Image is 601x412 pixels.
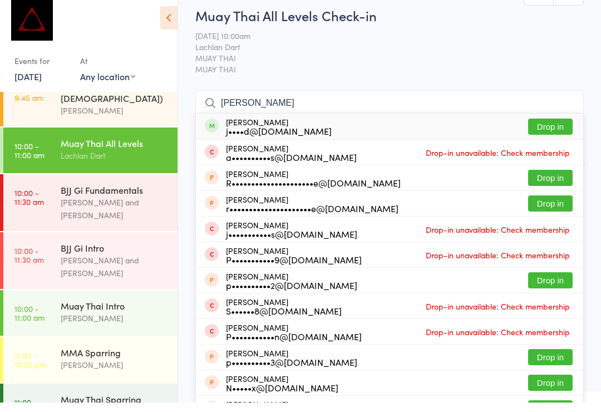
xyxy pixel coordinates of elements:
[3,137,178,183] a: 10:00 -11:00 amMuay Thai All LevelsLachlan Dart
[226,127,332,145] div: [PERSON_NAME]
[61,193,168,205] div: BJJ Gi Fundamentals
[423,154,573,170] span: Drop-in unavailable: Check membership
[80,61,135,80] div: At
[226,307,342,325] div: [PERSON_NAME]
[3,242,178,298] a: 10:00 -11:30 amBJJ Gi Intro[PERSON_NAME] and [PERSON_NAME]
[61,356,168,368] div: MMA Sparring
[528,179,573,195] button: Drop in
[61,368,168,381] div: [PERSON_NAME]
[423,333,573,350] span: Drop-in unavailable: Check membership
[226,153,357,171] div: [PERSON_NAME]
[61,159,168,171] div: Lachlan Dart
[195,40,566,51] span: [DATE] 10:00am
[423,256,573,273] span: Drop-in unavailable: Check membership
[61,114,168,126] div: [PERSON_NAME]
[61,251,168,263] div: BJJ Gi Intro
[528,205,573,221] button: Drop in
[226,136,332,145] div: j••••d@[DOMAIN_NAME]
[3,80,178,136] a: 9:00 -9:45 amKids BJJ (Ages [DEMOGRAPHIC_DATA])[PERSON_NAME]
[61,89,168,114] div: Kids BJJ (Ages [DEMOGRAPHIC_DATA])
[528,128,573,144] button: Drop in
[226,384,338,401] div: [PERSON_NAME]
[226,230,357,248] div: [PERSON_NAME]
[3,300,178,345] a: 10:00 -11:00 amMuay Thai Intro[PERSON_NAME]
[226,179,401,197] div: [PERSON_NAME]
[423,307,573,324] span: Drop-in unavailable: Check membership
[195,73,584,84] span: MUAY THAI
[14,360,46,378] time: 11:00 - 12:00 pm
[226,341,362,350] div: P•••••••••••n@[DOMAIN_NAME]
[226,358,357,376] div: [PERSON_NAME]
[226,264,362,273] div: P•••••••••••9@[DOMAIN_NAME]
[11,8,53,50] img: Dominance MMA Abbotsford
[226,239,357,248] div: j•••••••••••s@[DOMAIN_NAME]
[14,80,42,92] a: [DATE]
[14,256,44,273] time: 10:00 - 11:30 am
[195,51,566,62] span: Lachlan Dart
[226,316,342,325] div: S••••••8@[DOMAIN_NAME]
[226,204,398,222] div: [PERSON_NAME]
[528,282,573,298] button: Drop in
[423,230,573,247] span: Drop-in unavailable: Check membership
[226,162,357,171] div: a••••••••••s@[DOMAIN_NAME]
[61,309,168,321] div: Muay Thai Intro
[226,281,357,299] div: [PERSON_NAME]
[14,151,45,169] time: 10:00 - 11:00 am
[226,332,362,350] div: [PERSON_NAME]
[528,384,573,400] button: Drop in
[226,290,357,299] div: p••••••••••2@[DOMAIN_NAME]
[226,256,362,273] div: [PERSON_NAME]
[14,94,43,111] time: 9:00 - 9:45 am
[61,205,168,231] div: [PERSON_NAME] and [PERSON_NAME]
[195,62,566,73] span: MUAY THAI
[195,100,584,125] input: Search
[226,393,338,401] div: N•••••x@[DOMAIN_NAME]
[3,346,178,392] a: 11:00 -12:00 pmMMA Sparring[PERSON_NAME]
[14,198,44,215] time: 10:00 - 11:30 am
[61,263,168,289] div: [PERSON_NAME] and [PERSON_NAME]
[528,359,573,375] button: Drop in
[61,321,168,334] div: [PERSON_NAME]
[14,313,45,331] time: 10:00 - 11:00 am
[80,80,135,92] div: Any location
[226,213,398,222] div: r•••••••••••••••••••••e@[DOMAIN_NAME]
[61,146,168,159] div: Muay Thai All Levels
[14,61,69,80] div: Events for
[195,16,584,34] h2: Muay Thai All Levels Check-in
[226,188,401,197] div: R•••••••••••••••••••••e@[DOMAIN_NAME]
[3,184,178,241] a: 10:00 -11:30 amBJJ Gi Fundamentals[PERSON_NAME] and [PERSON_NAME]
[226,367,357,376] div: p••••••••••3@[DOMAIN_NAME]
